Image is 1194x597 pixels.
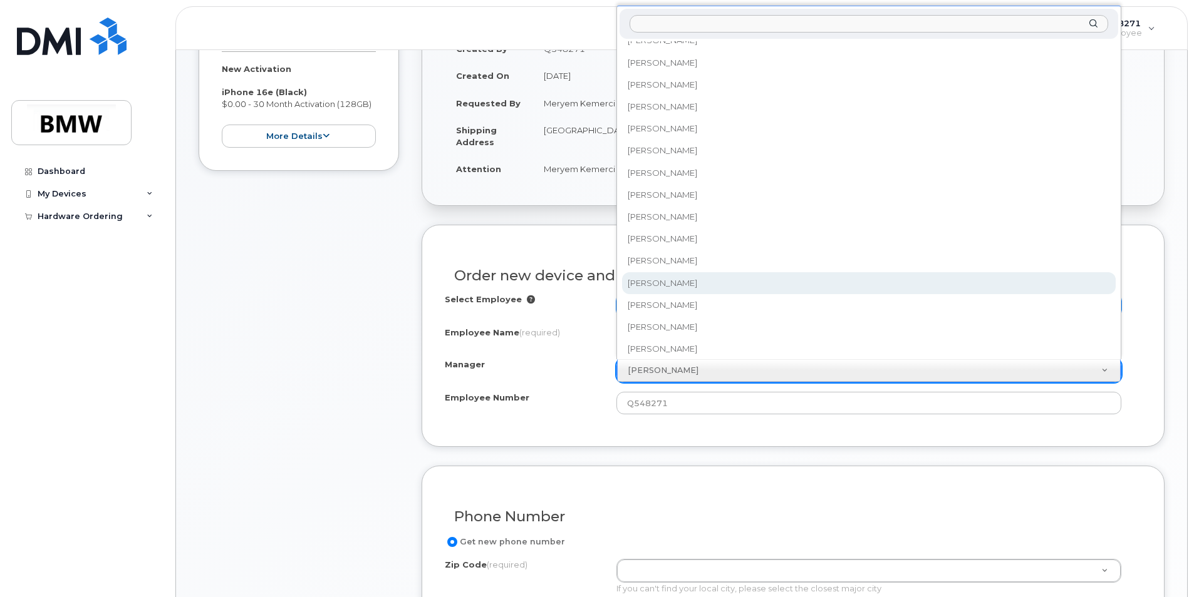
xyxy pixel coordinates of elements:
div: [PERSON_NAME] [623,185,1114,205]
div: [PERSON_NAME] [623,53,1114,73]
div: [PERSON_NAME] [623,75,1114,94]
iframe: Messenger Launcher [1139,543,1185,588]
div: [PERSON_NAME] [623,317,1114,337]
div: [PERSON_NAME] [623,97,1114,116]
div: [PERSON_NAME] [623,252,1114,271]
div: [PERSON_NAME] [623,119,1114,138]
div: [PERSON_NAME] [623,163,1114,183]
div: [PERSON_NAME] [623,273,1114,293]
div: [PERSON_NAME] [623,295,1114,315]
div: [PERSON_NAME] [623,339,1114,359]
div: [PERSON_NAME] [623,141,1114,161]
div: [PERSON_NAME] [623,207,1114,227]
div: [PERSON_NAME] [623,31,1114,51]
div: [PERSON_NAME] [623,229,1114,248]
